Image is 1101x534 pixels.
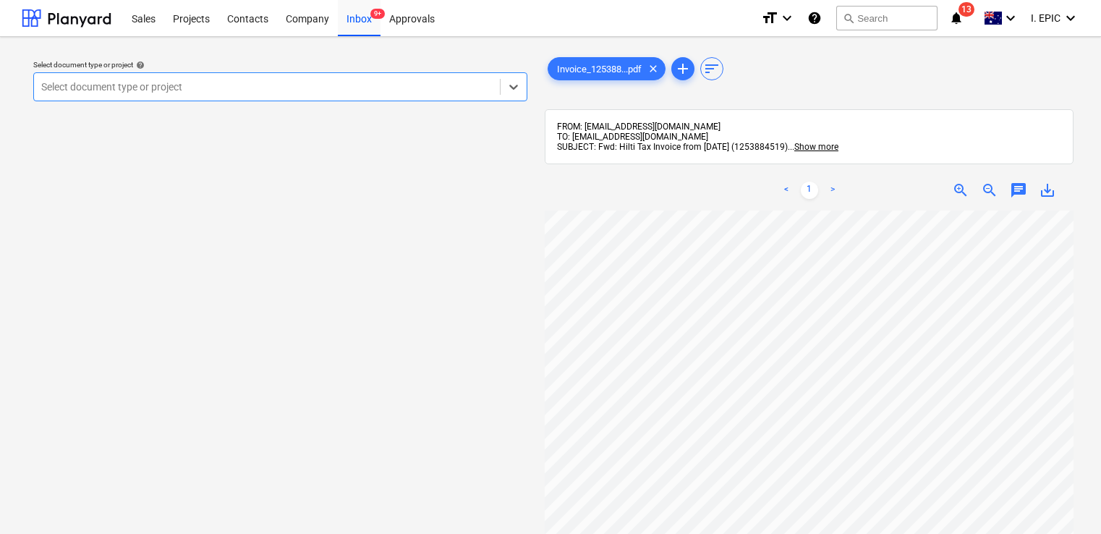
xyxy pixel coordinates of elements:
[843,12,854,24] span: search
[794,142,838,152] span: Show more
[548,57,666,80] div: Invoice_125388...pdf
[703,60,720,77] span: sort
[557,122,720,132] span: FROM: [EMAIL_ADDRESS][DOMAIN_NAME]
[952,182,969,199] span: zoom_in
[674,60,692,77] span: add
[1029,465,1101,534] iframe: Chat Widget
[824,182,841,199] a: Next page
[761,9,778,27] i: format_size
[836,6,938,30] button: Search
[981,182,998,199] span: zoom_out
[33,60,527,69] div: Select document type or project
[370,9,385,19] span: 9+
[1062,9,1079,27] i: keyboard_arrow_down
[557,142,788,152] span: SUBJECT: Fwd: Hilti Tax Invoice from [DATE] (1253884519)
[548,64,650,75] span: Invoice_125388...pdf
[958,2,974,17] span: 13
[778,182,795,199] a: Previous page
[133,61,145,69] span: help
[788,142,838,152] span: ...
[807,9,822,27] i: Knowledge base
[1010,182,1027,199] span: chat
[1031,12,1060,24] span: I. EPIC
[1002,9,1019,27] i: keyboard_arrow_down
[557,132,708,142] span: TO: [EMAIL_ADDRESS][DOMAIN_NAME]
[801,182,818,199] a: Page 1 is your current page
[1039,182,1056,199] span: save_alt
[645,60,662,77] span: clear
[949,9,964,27] i: notifications
[778,9,796,27] i: keyboard_arrow_down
